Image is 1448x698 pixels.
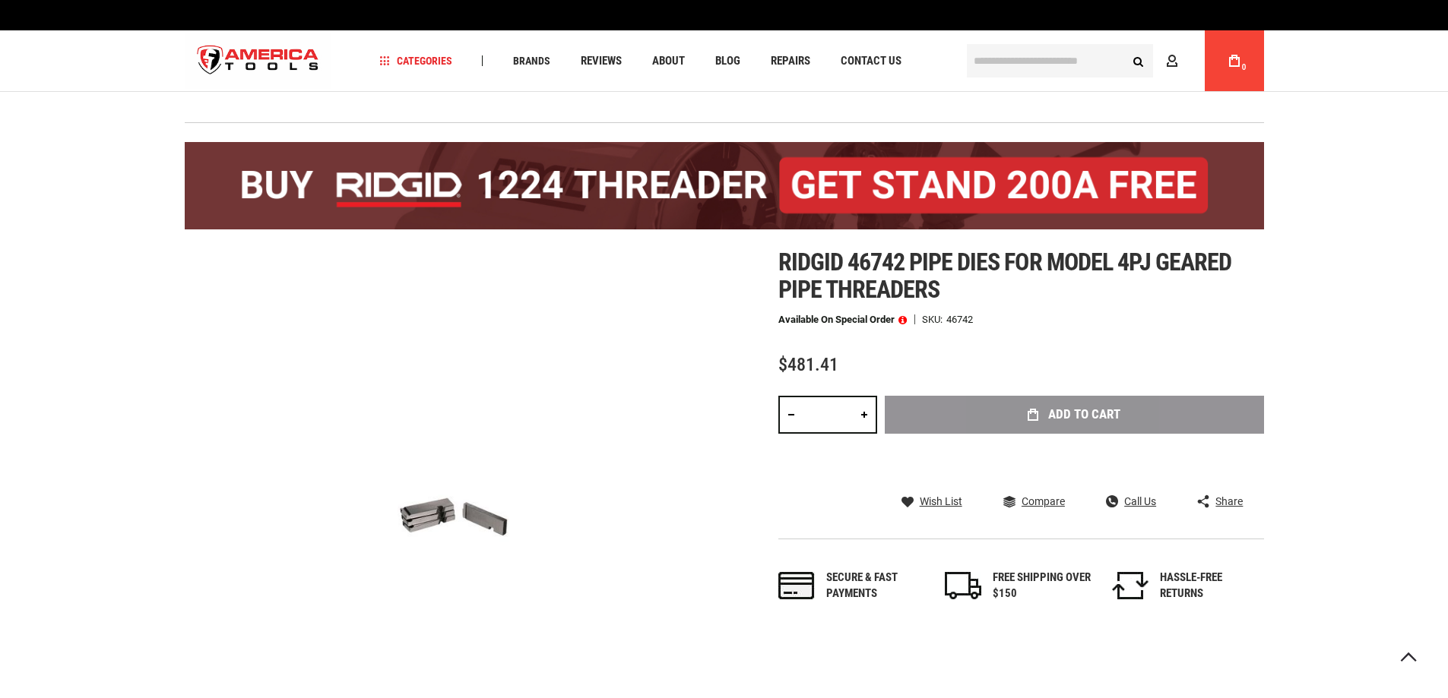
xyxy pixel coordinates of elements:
div: HASSLE-FREE RETURNS [1160,570,1259,602]
div: FREE SHIPPING OVER $150 [993,570,1092,602]
span: 0 [1242,63,1247,71]
span: Reviews [581,55,622,67]
button: Search [1124,46,1153,75]
a: Categories [372,51,459,71]
span: Repairs [771,55,810,67]
span: About [652,55,685,67]
span: Brands [513,55,550,66]
img: America Tools [185,33,332,90]
span: Share [1215,496,1243,507]
div: 46742 [946,314,973,324]
a: Repairs [764,51,817,71]
span: $481.41 [778,354,838,375]
a: Wish List [901,494,962,508]
img: returns [1112,572,1149,599]
a: store logo [185,33,332,90]
span: Call Us [1124,496,1156,507]
a: Reviews [574,51,629,71]
span: Contact Us [841,55,901,67]
span: Compare [1022,496,1065,507]
span: Categories [379,55,452,66]
a: 0 [1220,30,1249,91]
strong: SKU [922,314,946,324]
span: Ridgid 46742 pipe dies for model 4pj geared pipe threaders [778,248,1232,304]
img: shipping [945,572,981,599]
span: Blog [715,55,740,67]
a: Blog [708,51,747,71]
p: Available on Special Order [778,314,907,325]
div: Secure & fast payments [826,570,925,602]
span: Wish List [920,496,962,507]
a: Brands [506,51,557,71]
a: Compare [1003,494,1065,508]
a: About [645,51,692,71]
a: Contact Us [834,51,908,71]
img: BOGO: Buy the RIDGID® 1224 Threader (26092), get the 92467 200A Stand FREE! [185,142,1264,229]
img: payments [778,572,815,599]
a: Call Us [1106,494,1156,508]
